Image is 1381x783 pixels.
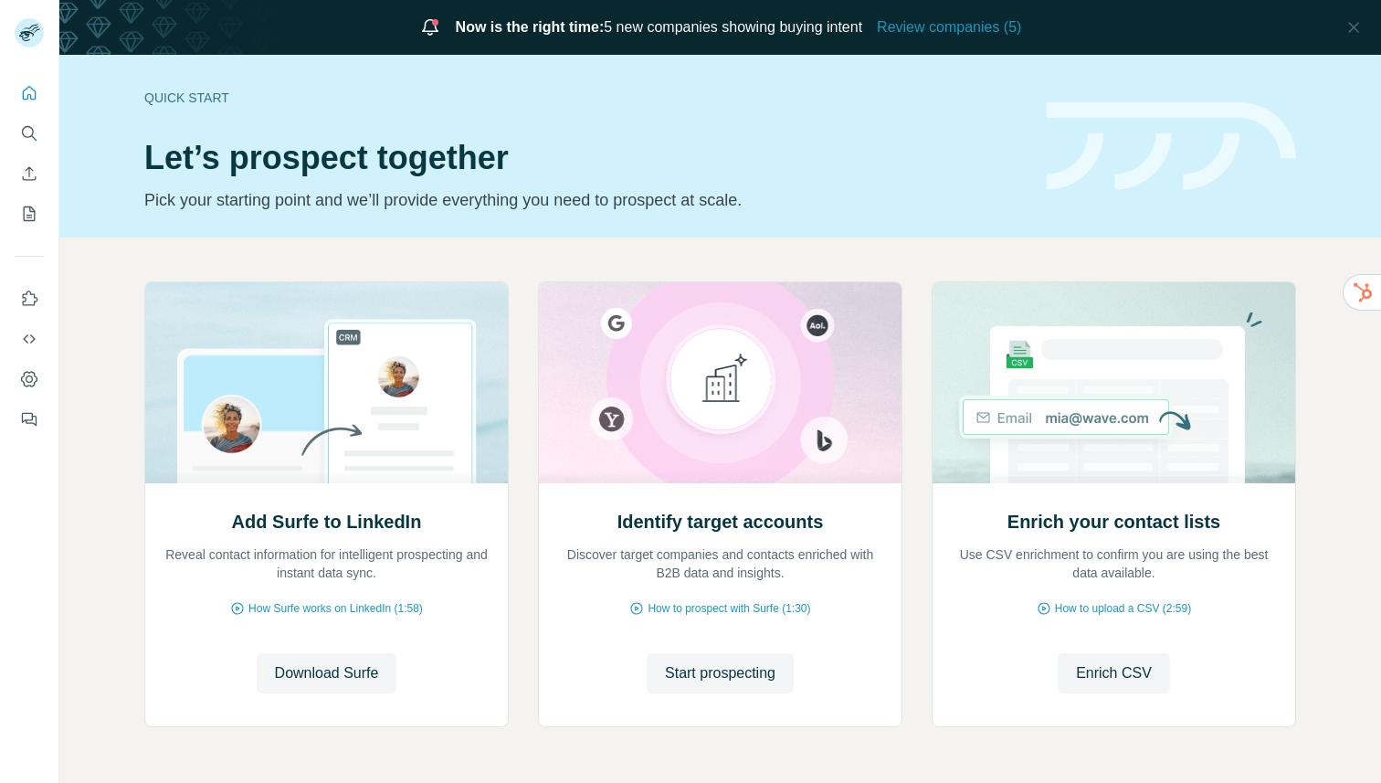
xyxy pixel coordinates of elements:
[1055,600,1191,617] span: How to upload a CSV (2:59)
[15,363,44,396] button: Dashboard
[932,282,1296,483] img: Enrich your contact lists
[257,653,397,693] button: Download Surfe
[144,187,1025,213] p: Pick your starting point and we’ll provide everything you need to prospect at scale.
[951,545,1277,582] p: Use CSV enrichment to confirm you are using the best data available.
[144,140,1025,176] h1: Let’s prospect together
[15,323,44,355] button: Use Surfe API
[1007,509,1220,534] h2: Enrich your contact lists
[144,282,509,483] img: Add Surfe to LinkedIn
[15,77,44,110] button: Quick start
[557,545,883,582] p: Discover target companies and contacts enriched with B2B data and insights.
[144,89,1025,107] div: Quick start
[248,600,423,617] span: How Surfe works on LinkedIn (1:58)
[15,117,44,150] button: Search
[617,509,824,534] h2: Identify target accounts
[665,662,775,684] span: Start prospecting
[15,403,44,436] button: Feedback
[15,157,44,190] button: Enrich CSV
[275,662,379,684] span: Download Surfe
[232,509,422,534] h2: Add Surfe to LinkedIn
[15,197,44,230] button: My lists
[1047,102,1296,191] img: banner
[538,282,902,483] img: Identify target accounts
[163,545,490,582] p: Reveal contact information for intelligent prospecting and instant data sync.
[456,19,605,35] span: Now is the right time:
[647,653,794,693] button: Start prospecting
[877,16,1021,38] button: Review companies (5)
[648,600,810,617] span: How to prospect with Surfe (1:30)
[15,282,44,315] button: Use Surfe on LinkedIn
[1076,662,1152,684] span: Enrich CSV
[1058,653,1170,693] button: Enrich CSV
[456,16,863,38] span: 5 new companies showing buying intent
